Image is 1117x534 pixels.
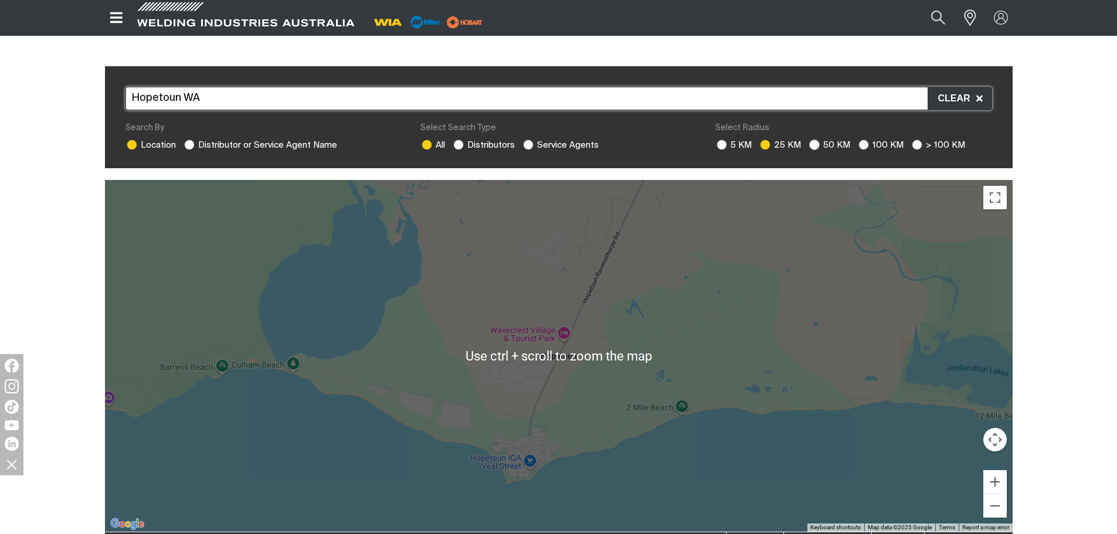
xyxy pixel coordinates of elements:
[443,13,486,31] img: miller
[125,122,402,134] div: Search By
[5,359,19,373] img: Facebook
[810,523,861,532] button: Keyboard shortcuts
[108,516,147,532] img: Google
[5,400,19,414] img: TikTok
[715,122,992,134] div: Select Radius
[928,87,991,110] button: Clear
[2,454,22,474] img: hide socials
[983,494,1007,518] button: Zoom out
[125,87,992,110] input: Search location
[983,470,1007,494] button: Zoom in
[522,141,599,149] label: Service Agents
[759,141,801,149] label: 25 KM
[420,141,445,149] label: All
[918,5,958,31] button: Search products
[938,91,976,106] span: Clear
[962,524,1009,530] a: Report a map error
[420,122,697,134] div: Select Search Type
[5,379,19,393] img: Instagram
[183,141,337,149] label: Distributor or Service Agent Name
[939,524,955,530] a: Terms
[715,141,752,149] label: 5 KM
[5,420,19,430] img: YouTube
[857,141,904,149] label: 100 KM
[443,18,486,26] a: miller
[911,141,965,149] label: > 100 KM
[983,428,1007,451] button: Map camera controls
[808,141,850,149] label: 50 KM
[452,141,515,149] label: Distributors
[108,516,147,532] a: Open this area in Google Maps (opens a new window)
[983,186,1007,209] button: Toggle fullscreen view
[903,5,958,31] input: Product name or item number...
[868,524,932,530] span: Map data ©2025 Google
[5,437,19,451] img: LinkedIn
[125,141,176,149] label: Location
